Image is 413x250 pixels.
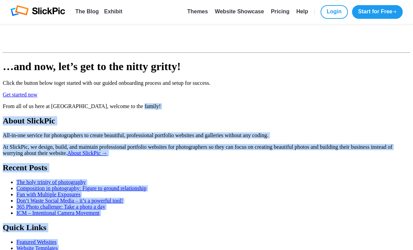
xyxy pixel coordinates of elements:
a: Featured Websites [16,239,57,245]
p: All-in-one service for photographers to create beautiful, professional portfolio websites and gal... [3,132,410,139]
p: Click the button below to [3,80,410,86]
a: ICM – Intentional Camera Movement [16,210,100,216]
a: 365 Photo challenge: Take a photo a day [16,204,105,210]
a: Composition in photography: Figure to ground relationship [16,185,147,191]
a: The holy trinity of photography [16,179,86,185]
p: At SlickPic, we design, build, and maintain professional portfolio websites for photographers so ... [3,144,410,156]
h2: Recent Posts [3,163,410,172]
p: From all of us here at [GEOGRAPHIC_DATA], welcome to the family! [3,103,410,109]
h2: Quick Links [3,223,410,232]
a: Don’t Waste Social Media – it’s a powerful tool! [16,198,123,203]
span: get started with our guided onboarding process and setup for success. [59,80,211,86]
a: About SlickPic [67,150,107,156]
h1: …and now, let’s get to the nitty gritty! [3,60,410,73]
h2: About SlickPic [3,116,410,126]
a: Fun with Multiple Exposures [16,192,80,197]
a: Get started now [3,92,37,97]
